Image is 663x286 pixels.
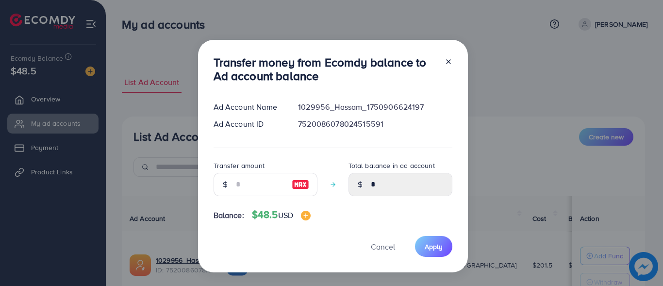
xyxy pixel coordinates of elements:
[214,210,244,221] span: Balance:
[415,236,452,257] button: Apply
[214,161,265,170] label: Transfer amount
[290,101,460,113] div: 1029956_Hassam_1750906624197
[278,210,293,220] span: USD
[301,211,311,220] img: image
[292,179,309,190] img: image
[206,101,291,113] div: Ad Account Name
[348,161,435,170] label: Total balance in ad account
[214,55,437,84] h3: Transfer money from Ecomdy balance to Ad account balance
[252,209,311,221] h4: $48.5
[425,242,443,252] span: Apply
[359,236,407,257] button: Cancel
[371,241,395,252] span: Cancel
[206,118,291,130] div: Ad Account ID
[290,118,460,130] div: 7520086078024515591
